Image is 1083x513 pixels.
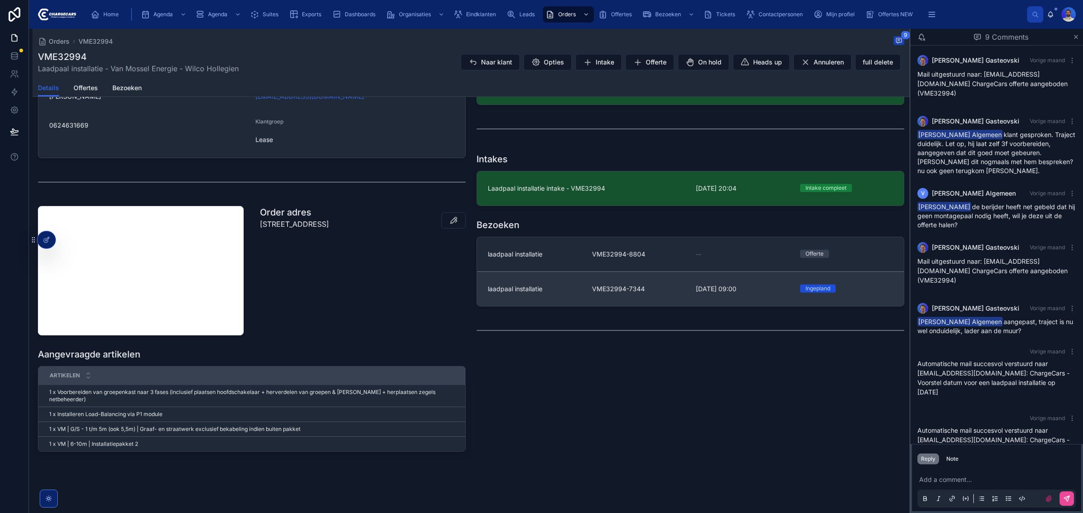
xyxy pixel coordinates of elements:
[640,6,699,23] a: Bezoeken
[1030,348,1065,355] span: Vorige maand
[1030,305,1065,311] span: Vorige maand
[384,6,449,23] a: Organisaties
[901,31,910,40] span: 9
[399,11,431,18] span: Organisaties
[260,219,329,229] p: [STREET_ADDRESS]
[696,250,701,259] span: --
[477,153,508,165] h1: Intakes
[1030,118,1065,124] span: Vorige maand
[698,58,722,67] span: On hold
[1030,415,1065,421] span: Vorige maand
[826,11,855,18] span: Mijn profiel
[50,372,80,379] span: Artikelen
[805,184,847,192] div: Intake compleet
[38,50,239,63] h1: VME32994
[302,11,321,18] span: Exports
[625,54,674,70] button: Offerte
[917,202,971,211] span: [PERSON_NAME]
[477,271,904,306] a: laadpaal installatieVME32994-7344[DATE] 09:00Ingepland
[932,56,1019,65] span: [PERSON_NAME] Gasteovski
[878,11,913,18] span: Offertes NEW
[477,219,519,231] h1: Bezoeken
[917,359,1076,397] p: Automatische mail succesvol verstuurd naar [EMAIL_ADDRESS][DOMAIN_NAME]: ChargeCars - Voorstel da...
[103,11,119,18] span: Home
[488,250,542,259] span: laadpaal installatie
[932,117,1019,126] span: [PERSON_NAME] Gasteovski
[1030,244,1065,251] span: Vorige maand
[38,63,239,74] span: Laadpaal installatie - Van Mossel Energie - Wilco Hollegien
[1030,57,1065,64] span: Vorige maand
[88,6,125,23] a: Home
[917,256,1076,285] p: Mail uitgestuurd naar: [EMAIL_ADDRESS][DOMAIN_NAME] ChargeCars offerte aangeboden (VME32994)
[451,6,502,23] a: Eindklanten
[592,284,685,293] span: VME32994-7344
[477,237,904,271] a: laadpaal installatieVME32994-8804--Offerte
[932,304,1019,313] span: [PERSON_NAME] Gasteovski
[917,203,1075,229] span: de berijder heeft net gebeld dat hij geen montagepaal nodig heeft, wil je deze uit de offerte halen?
[611,11,632,18] span: Offertes
[716,11,735,18] span: Tickets
[461,54,520,70] button: Naar klant
[38,80,59,97] a: Details
[255,118,283,125] span: Klantgroep
[921,190,925,197] span: V
[696,184,789,193] span: [DATE] 20:04
[678,54,729,70] button: On hold
[504,6,541,23] a: Leads
[208,11,227,18] span: Agenda
[943,453,962,464] button: Note
[753,58,782,67] span: Heads up
[917,318,1073,334] span: aangepast, traject is nu wel onduidelijk, lader aan de muur?
[287,6,328,23] a: Exports
[1030,190,1065,197] span: Vorige maand
[863,6,919,23] a: Offertes NEW
[83,5,1027,24] div: scrollable content
[79,37,113,46] a: VME32994
[38,348,140,361] h1: Aangevraagde artikelen
[701,6,741,23] a: Tickets
[477,171,904,206] a: Laadpaal installatie intake - VME32994[DATE] 20:04Intake compleet
[49,426,301,433] span: 1 x VM | G/S - 1 t/m 5m (ook 5,5m) | Graaf- en straatwerk exclusief bekabeling indien buiten pakket
[466,11,496,18] span: Eindklanten
[917,130,1003,139] span: [PERSON_NAME] Algemeen
[49,411,162,418] span: 1 x Installeren Load-Balancing via P1 module
[733,54,790,70] button: Heads up
[893,36,904,47] button: 9
[655,11,681,18] span: Bezoeken
[855,54,901,70] button: full delete
[138,6,191,23] a: Agenda
[112,83,142,92] span: Bezoeken
[74,80,98,98] a: Offertes
[544,58,564,67] span: Opties
[811,6,861,23] a: Mijn profiel
[488,184,685,193] span: Laadpaal installatie intake - VME32994
[805,250,824,258] div: Offerte
[543,6,594,23] a: Orders
[575,54,622,70] button: Intake
[917,131,1075,174] span: klant gesproken. Traject duidelijk. Let op, hij laat zelf 3f voorbereiden, aangegeven dat dit goe...
[153,11,173,18] span: Agenda
[814,58,844,67] span: Annuleren
[917,453,939,464] button: Reply
[932,189,1016,198] span: [PERSON_NAME] Algemeen
[759,11,803,18] span: Contactpersonen
[49,121,248,130] span: 0624631669
[932,243,1019,252] span: [PERSON_NAME] Gasteovski
[263,11,278,18] span: Suites
[38,37,69,46] a: Orders
[74,83,98,92] span: Offertes
[488,284,542,293] span: laadpaal installatie
[917,317,1003,326] span: [PERSON_NAME] Algemeen
[696,284,789,293] span: [DATE] 09:00
[596,6,638,23] a: Offertes
[863,58,893,67] span: full delete
[805,284,830,293] div: Ingepland
[592,250,685,259] span: VME32994-8804
[646,58,666,67] span: Offerte
[985,32,1028,42] span: 9 Comments
[596,58,614,67] span: Intake
[523,54,572,70] button: Opties
[247,6,285,23] a: Suites
[112,80,142,98] a: Bezoeken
